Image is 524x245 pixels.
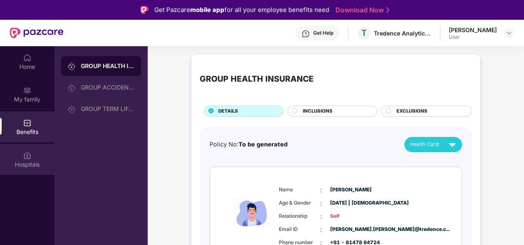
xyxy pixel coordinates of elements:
[302,30,310,38] img: svg+xml;base64,PHN2ZyBpZD0iSGVscC0zMngzMiIgeG1sbnM9Imh0dHA6Ly93d3cudzMub3JnLzIwMDAvc3ZnIiB3aWR0aD...
[320,199,322,208] span: :
[449,34,497,40] div: User
[154,5,329,15] div: Get Pazcare for all your employee benefits need
[313,30,333,36] div: Get Help
[68,105,76,113] img: svg+xml;base64,PHN2ZyB3aWR0aD0iMjAiIGhlaWdodD0iMjAiIHZpZXdCb3g9IjAgMCAyMCAyMCIgZmlsbD0ibm9uZSIgeG...
[23,86,31,94] img: svg+xml;base64,PHN2ZyB3aWR0aD0iMjAiIGhlaWdodD0iMjAiIHZpZXdCb3g9IjAgMCAyMCAyMCIgZmlsbD0ibm9uZSIgeG...
[361,28,367,38] span: T
[303,108,333,115] span: INCLUSIONS
[10,28,64,38] img: New Pazcare Logo
[397,108,427,115] span: EXCLUSIONS
[445,137,460,152] img: svg+xml;base64,PHN2ZyB4bWxucz0iaHR0cDovL3d3dy53My5vcmcvMjAwMC9zdmciIHZpZXdCb3g9IjAgMCAyNCAyNCIgd2...
[81,84,135,91] div: GROUP ACCIDENTAL INSURANCE
[140,6,149,14] img: Logo
[330,186,371,194] span: [PERSON_NAME]
[81,62,135,70] div: GROUP HEALTH INSURANCE
[81,106,135,112] div: GROUP TERM LIFE INSURANCE
[320,225,322,234] span: :
[279,199,320,207] span: Age & Gender
[330,199,371,207] span: [DATE] | [DEMOGRAPHIC_DATA]
[404,137,462,152] button: Health Card
[279,186,320,194] span: Name
[68,62,76,71] img: svg+xml;base64,PHN2ZyB3aWR0aD0iMjAiIGhlaWdodD0iMjAiIHZpZXdCb3g9IjAgMCAyMCAyMCIgZmlsbD0ibm9uZSIgeG...
[279,212,320,220] span: Relationship
[386,6,389,14] img: Stroke
[23,119,31,127] img: svg+xml;base64,PHN2ZyBpZD0iQmVuZWZpdHMiIHhtbG5zPSJodHRwOi8vd3d3LnczLm9yZy8yMDAwL3N2ZyIgd2lkdGg9Ij...
[210,140,288,149] div: Policy No:
[330,226,371,233] span: [PERSON_NAME].[PERSON_NAME]@tredence.c...
[279,226,320,233] span: Email ID
[506,30,512,36] img: svg+xml;base64,PHN2ZyBpZD0iRHJvcGRvd24tMzJ4MzIiIHhtbG5zPSJodHRwOi8vd3d3LnczLm9yZy8yMDAwL3N2ZyIgd2...
[238,141,288,148] span: To be generated
[449,26,497,34] div: [PERSON_NAME]
[410,140,439,148] span: Health Card
[330,212,371,220] span: Self
[23,54,31,62] img: svg+xml;base64,PHN2ZyBpZD0iSG9tZSIgeG1sbnM9Imh0dHA6Ly93d3cudzMub3JnLzIwMDAvc3ZnIiB3aWR0aD0iMjAiIG...
[190,6,224,14] strong: mobile app
[68,84,76,92] img: svg+xml;base64,PHN2ZyB3aWR0aD0iMjAiIGhlaWdodD0iMjAiIHZpZXdCb3g9IjAgMCAyMCAyMCIgZmlsbD0ibm9uZSIgeG...
[335,6,387,14] a: Download Now
[218,108,238,115] span: DETAILS
[320,212,322,221] span: :
[200,73,314,85] div: GROUP HEALTH INSURANCE
[374,29,432,37] div: Tredence Analytics Solutions Private Limited
[320,186,322,195] span: :
[23,151,31,160] img: svg+xml;base64,PHN2ZyBpZD0iSG9zcGl0YWxzIiB4bWxucz0iaHR0cDovL3d3dy53My5vcmcvMjAwMC9zdmciIHdpZHRoPS...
